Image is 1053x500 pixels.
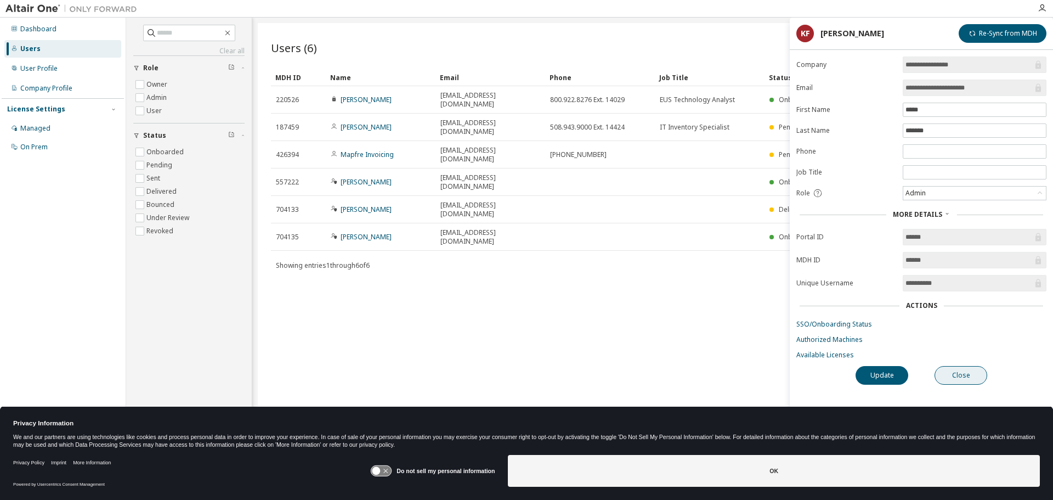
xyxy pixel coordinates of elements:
[906,301,937,310] div: Actions
[796,126,896,135] label: Last Name
[796,25,814,42] div: KF
[341,205,392,214] a: [PERSON_NAME]
[276,95,299,104] span: 220526
[146,159,174,172] label: Pending
[440,173,540,191] span: [EMAIL_ADDRESS][DOMAIN_NAME]
[796,351,1046,359] a: Available Licenses
[440,228,540,246] span: [EMAIL_ADDRESS][DOMAIN_NAME]
[440,119,540,136] span: [EMAIL_ADDRESS][DOMAIN_NAME]
[796,147,896,156] label: Phone
[143,131,166,140] span: Status
[228,64,235,72] span: Clear filter
[341,95,392,104] a: [PERSON_NAME]
[20,143,48,151] div: On Prem
[779,205,809,214] span: Delivered
[146,211,191,224] label: Under Review
[271,40,317,55] span: Users (6)
[146,198,177,211] label: Bounced
[796,168,896,177] label: Job Title
[779,95,816,104] span: Onboarded
[7,105,65,114] div: License Settings
[550,123,625,132] span: 508.943.9000 Ext. 14424
[779,150,805,159] span: Pending
[935,366,987,385] button: Close
[275,69,321,86] div: MDH ID
[276,178,299,187] span: 557222
[796,189,810,198] span: Role
[146,91,169,104] label: Admin
[146,224,175,238] label: Revoked
[20,124,50,133] div: Managed
[796,233,896,241] label: Portal ID
[660,95,735,104] span: EUS Technology Analyst
[440,201,540,218] span: [EMAIL_ADDRESS][DOMAIN_NAME]
[796,83,896,92] label: Email
[330,69,431,86] div: Name
[5,3,143,14] img: Altair One
[769,69,977,86] div: Status
[276,123,299,132] span: 187459
[143,64,158,72] span: Role
[341,122,392,132] a: [PERSON_NAME]
[133,47,245,55] a: Clear all
[146,145,186,159] label: Onboarded
[228,131,235,140] span: Clear filter
[660,123,729,132] span: IT Inventory Specialist
[796,256,896,265] label: MDH ID
[796,279,896,288] label: Unique Username
[550,95,625,104] span: 800.922.8276 Ext. 14029
[550,150,607,159] span: [PHONE_NUMBER]
[20,64,58,73] div: User Profile
[341,177,392,187] a: [PERSON_NAME]
[276,261,370,270] span: Showing entries 1 through 6 of 6
[146,78,169,91] label: Owner
[856,366,908,385] button: Update
[440,146,540,164] span: [EMAIL_ADDRESS][DOMAIN_NAME]
[146,172,162,185] label: Sent
[341,150,394,159] a: Mapfre Invoicing
[779,232,816,241] span: Onboarded
[904,187,927,199] div: Admin
[146,104,164,117] label: User
[276,233,299,241] span: 704135
[820,29,884,38] div: [PERSON_NAME]
[133,56,245,80] button: Role
[959,24,1046,43] button: Re-Sync from MDH
[133,123,245,148] button: Status
[146,185,179,198] label: Delivered
[341,232,392,241] a: [PERSON_NAME]
[893,210,942,219] span: More Details
[796,320,1046,329] a: SSO/Onboarding Status
[20,25,56,33] div: Dashboard
[276,205,299,214] span: 704133
[779,177,816,187] span: Onboarded
[440,91,540,109] span: [EMAIL_ADDRESS][DOMAIN_NAME]
[659,69,760,86] div: Job Title
[779,122,805,132] span: Pending
[276,150,299,159] span: 426394
[20,84,72,93] div: Company Profile
[903,187,1046,200] div: Admin
[440,69,541,86] div: Email
[796,105,896,114] label: First Name
[550,69,650,86] div: Phone
[796,335,1046,344] a: Authorized Machines
[20,44,41,53] div: Users
[796,60,896,69] label: Company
